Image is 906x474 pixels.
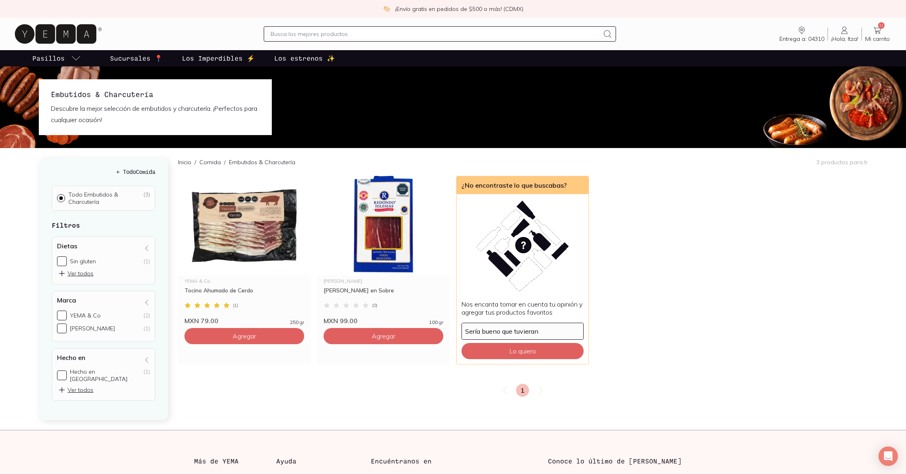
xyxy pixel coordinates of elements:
a: Tocino Ahumado de Cerdo YEMAYEMA & CoTocino Ahumado de Cerdo(1)MXN 79.00250 gr [178,176,311,325]
div: (1) [144,368,150,383]
a: Sucursales 📍 [108,50,164,66]
div: Open Intercom Messenger [878,446,898,466]
p: Sucursales 📍 [110,53,163,63]
p: Descubre la mejor selección de embutidos y charcutería. ¡Perfectos para cualquier ocasión! [51,103,260,125]
span: 250 gr [290,320,304,325]
div: Dietas [52,237,155,284]
a: Los estrenos ✨ [273,50,337,66]
p: Todo Embutidos & Charcutería [68,191,143,205]
div: [PERSON_NAME] [70,325,115,332]
h1: Embutidos & Charcutería [51,89,260,99]
a: Jamón Serrano2[PERSON_NAME][PERSON_NAME] en Sobre(0)MXN 99.00100 gr [317,176,450,325]
input: YEMA & Co(2) [57,311,67,320]
a: Los Imperdibles ⚡️ [180,50,256,66]
h5: ← Todo Comida [52,167,155,176]
div: ( 3 ) [143,191,150,205]
div: (1) [144,258,150,265]
a: Entrega a: 04310 [776,25,828,42]
button: Agregar [324,328,443,344]
input: [PERSON_NAME](1) [57,324,67,333]
h4: Hecho en [57,353,85,362]
img: Tocino Ahumado de Cerdo YEMA [178,176,311,275]
span: Mi carrito [865,35,890,42]
a: Inicio [178,159,191,166]
p: 3 productos para ti [816,159,867,166]
a: Comida [199,159,221,166]
span: / [191,158,199,166]
div: [PERSON_NAME] en Sobre [324,287,443,301]
span: Agregar [233,332,256,340]
h4: Dietas [57,242,77,250]
a: ← TodoComida [52,167,155,176]
button: Agregar [184,328,304,344]
a: 11Mi carrito [862,25,893,42]
span: MXN 99.00 [324,317,358,325]
span: Entrega a: 04310 [779,35,824,42]
span: 11 [878,22,885,29]
div: (2) [144,312,150,319]
p: Los Imperdibles ⚡️ [182,53,255,63]
a: 1 [516,384,529,397]
input: Busca los mejores productos [271,29,599,39]
p: Pasillos [32,53,65,63]
span: ¡Hola, Itza! [831,35,858,42]
h3: Ayuda [276,456,358,466]
p: Los estrenos ✨ [274,53,335,63]
input: Hecho en [GEOGRAPHIC_DATA](1) [57,370,67,380]
img: Jamón Serrano2 [317,176,450,275]
div: ¿No encontraste lo que buscabas? [457,176,588,194]
div: YEMA & Co [184,279,304,284]
strong: Filtros [52,221,80,229]
button: Lo quiero [461,343,584,359]
span: 100 gr [429,320,443,325]
h3: Conoce lo último de [PERSON_NAME] [548,456,712,466]
span: Ver todos [58,269,93,277]
div: YEMA & Co [70,312,101,319]
div: (1) [144,325,150,332]
h4: Marca [57,296,76,304]
input: Sin gluten(1) [57,256,67,266]
span: Agregar [372,332,395,340]
div: Hecho en [52,348,155,401]
h3: Más de YEMA [194,456,276,466]
a: ¡Hola, Itza! [828,25,862,42]
p: ¡Envío gratis en pedidos de $500 o más! (CDMX) [395,5,523,13]
div: Hecho en [GEOGRAPHIC_DATA] [70,368,140,383]
span: Ver todos [58,386,93,394]
span: ( 0 ) [372,303,377,308]
p: Embutidos & Charcutería [229,158,295,166]
p: Nos encanta tomar en cuenta tu opinión y agregar tus productos favoritos [461,300,584,316]
div: Marca [52,291,155,342]
div: [PERSON_NAME] [324,279,443,284]
div: Sin gluten [70,258,96,265]
a: pasillo-todos-link [31,50,83,66]
div: Tocino Ahumado de Cerdo [184,287,304,301]
span: MXN 79.00 [184,317,218,325]
img: check [383,5,390,13]
span: ( 1 ) [233,303,238,308]
h3: Encuéntranos en [371,456,432,466]
span: / [221,158,229,166]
